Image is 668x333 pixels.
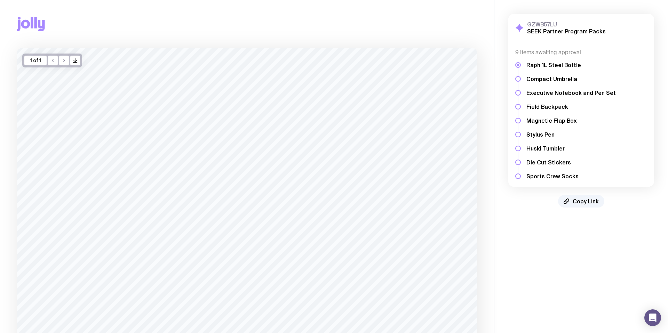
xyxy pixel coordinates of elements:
[558,195,604,208] button: Copy Link
[526,62,616,68] h5: Raph 1L Steel Bottle
[515,49,647,56] h4: 9 items awaiting approval
[70,56,80,65] button: />/>
[526,75,616,82] h5: Compact Umbrella
[24,56,47,65] div: 1 of 1
[573,198,599,205] span: Copy Link
[526,145,616,152] h5: Huski Tumbler
[526,117,616,124] h5: Magnetic Flap Box
[73,59,77,63] g: /> />
[527,21,606,28] h3: GZWB57LU
[526,89,616,96] h5: Executive Notebook and Pen Set
[527,28,606,35] h2: SEEK Partner Program Packs
[644,309,661,326] div: Open Intercom Messenger
[526,103,616,110] h5: Field Backpack
[526,173,616,180] h5: Sports Crew Socks
[526,131,616,138] h5: Stylus Pen
[526,159,616,166] h5: Die Cut Stickers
